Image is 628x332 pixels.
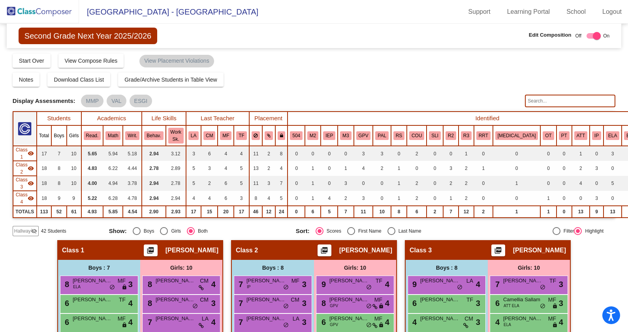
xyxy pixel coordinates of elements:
[590,161,604,176] td: 3
[201,176,218,191] td: 2
[462,6,497,18] a: Support
[407,125,427,146] th: Counseling Support
[559,131,570,140] button: PT
[560,6,592,18] a: School
[290,131,303,140] button: 504
[236,246,258,254] span: Class 2
[141,228,154,235] div: Boys
[340,131,351,140] button: M3
[249,146,263,161] td: 11
[592,131,601,140] button: IP
[166,176,186,191] td: 2.78
[572,191,590,206] td: 0
[354,206,373,218] td: 11
[103,176,123,191] td: 4.94
[493,125,541,146] th: Tier 3 Meeting
[488,260,570,276] div: Girls: 10
[590,125,604,146] th: Involved Parent
[142,146,165,161] td: 2.94
[186,191,201,206] td: 4
[146,246,155,257] mat-icon: picture_as_pdf
[186,206,201,218] td: 17
[393,131,404,140] button: RS
[572,176,590,191] td: 4
[288,191,305,206] td: 0
[373,176,391,191] td: 0
[373,146,391,161] td: 3
[375,131,388,140] button: PAL
[186,125,201,146] th: Laura Atkinson
[443,125,459,146] th: Reading Tier 2
[540,125,556,146] th: Occupational Therapy
[19,28,157,44] span: Second Grade Next Year 2025/2026
[67,161,81,176] td: 10
[275,146,288,161] td: 8
[574,131,587,140] button: ATT
[13,54,51,68] button: Start Over
[604,191,622,206] td: 0
[125,131,139,140] button: Writ.
[123,206,142,218] td: 4.54
[318,244,331,256] button: Print Students Details
[557,176,572,191] td: 0
[124,76,217,83] span: Grade/Archive Students in Table View
[305,206,321,218] td: 6
[67,191,81,206] td: 9
[373,206,391,218] td: 10
[28,150,34,157] mat-icon: visibility
[529,31,572,39] span: Edit Composition
[142,161,165,176] td: 2.78
[474,161,493,176] td: 1
[65,58,118,64] span: View Compose Rules
[474,176,493,191] td: 0
[142,112,186,125] th: Life Skills
[459,125,474,146] th: Reading Tier 3
[16,176,28,190] span: Class 3
[67,206,81,218] td: 61
[234,206,249,218] td: 17
[525,95,615,107] input: Search...
[165,246,218,254] span: [PERSON_NAME]
[493,146,541,161] td: 0
[123,161,142,176] td: 4.44
[338,161,353,176] td: 1
[410,246,432,254] span: Class 3
[391,176,407,191] td: 1
[218,146,234,161] td: 4
[14,228,31,235] span: Hallway
[373,161,391,176] td: 2
[249,112,288,125] th: Placement
[81,95,103,107] mat-chip: MMP
[321,206,338,218] td: 5
[13,73,40,87] button: Notes
[123,176,142,191] td: 3.78
[234,146,249,161] td: 4
[590,176,604,191] td: 0
[321,146,338,161] td: 0
[168,128,184,144] button: Work Sk.
[51,176,67,191] td: 8
[201,191,218,206] td: 4
[604,161,622,176] td: 0
[540,176,556,191] td: 0
[446,131,456,140] button: R2
[443,146,459,161] td: 0
[58,54,124,68] button: View Compose Rules
[13,97,75,104] span: Display Assessments:
[557,206,572,218] td: 0
[275,125,288,146] th: Keep with teacher
[590,191,604,206] td: 3
[81,161,103,176] td: 4.83
[262,206,275,218] td: 12
[296,227,477,235] mat-radio-group: Select an option
[590,206,604,218] td: 9
[493,191,541,206] td: 0
[288,206,305,218] td: 0
[391,146,407,161] td: 0
[288,176,305,191] td: 0
[305,161,321,176] td: 1
[142,191,165,206] td: 2.94
[168,228,181,235] div: Girls
[142,176,165,191] td: 2.94
[427,161,443,176] td: 0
